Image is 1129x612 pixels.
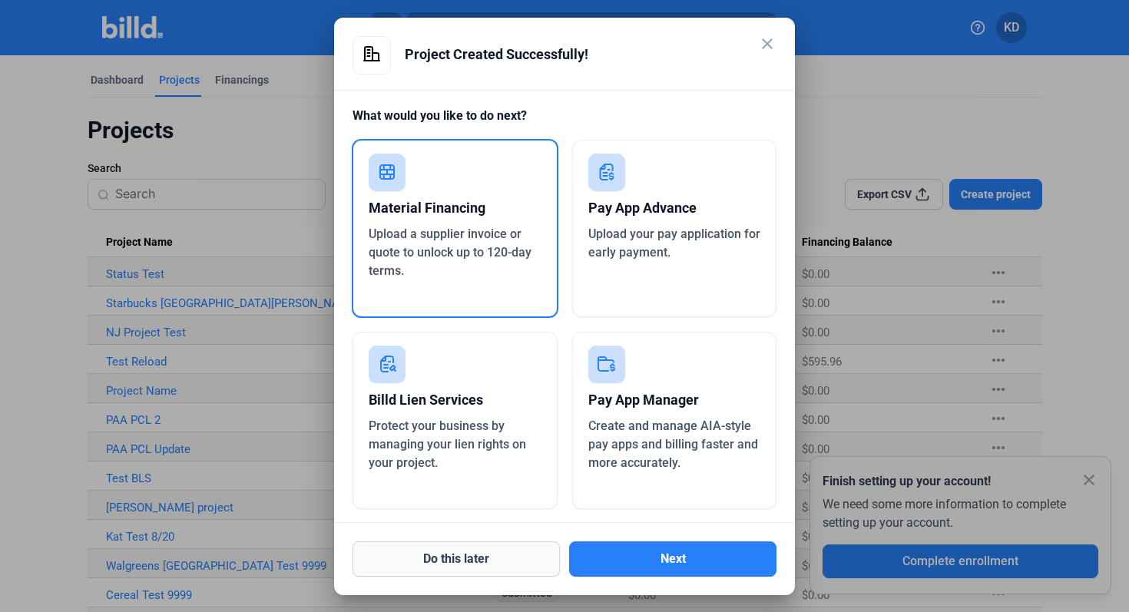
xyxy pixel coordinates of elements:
[369,418,526,470] span: Protect your business by managing your lien rights on your project.
[588,383,761,417] div: Pay App Manager
[353,541,560,577] button: Do this later
[369,191,541,225] div: Material Financing
[588,191,761,225] div: Pay App Advance
[353,107,776,140] div: What would you like to do next?
[369,383,541,417] div: Billd Lien Services
[405,36,776,73] div: Project Created Successfully!
[588,227,760,260] span: Upload your pay application for early payment.
[758,35,776,53] mat-icon: close
[569,541,776,577] button: Next
[369,227,531,278] span: Upload a supplier invoice or quote to unlock up to 120-day terms.
[588,418,758,470] span: Create and manage AIA-style pay apps and billing faster and more accurately.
